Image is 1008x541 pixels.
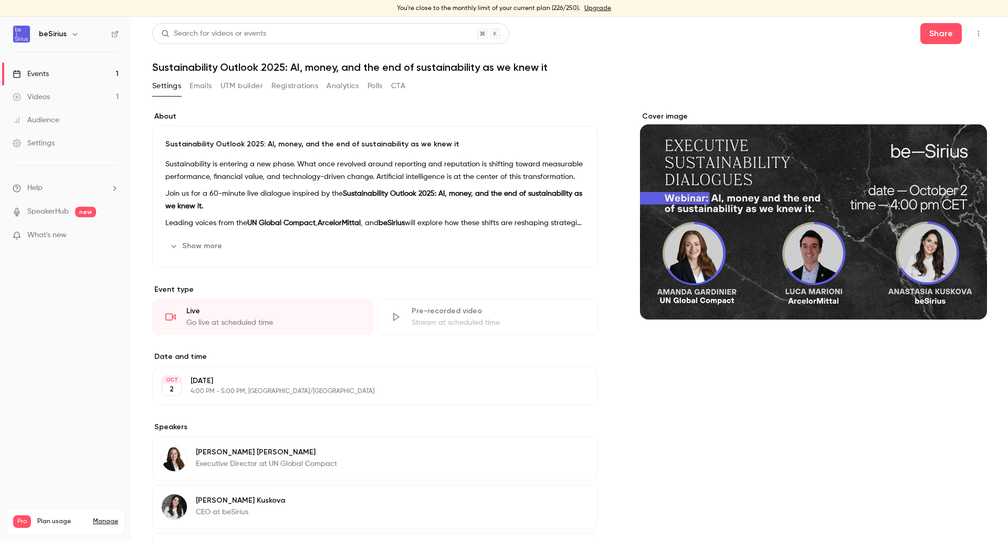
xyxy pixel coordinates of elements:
strong: Sustainability Outlook 2025: AI, money, and the end of sustainability as we knew it. [165,190,582,210]
button: Show more [165,238,228,254]
label: Date and time [152,352,598,362]
div: Audience [13,115,59,125]
p: [PERSON_NAME] Kuskova [196,495,285,506]
button: Analytics [327,78,359,94]
section: Cover image [640,111,987,320]
div: Live [186,306,360,316]
button: Polls [367,78,383,94]
button: Share [920,23,962,44]
p: Join us for a 60-minute live dialogue inspired by the [165,187,585,213]
p: Executive Director at UN Global Compact [196,459,337,469]
p: 4:00 PM - 5:00 PM, [GEOGRAPHIC_DATA]/[GEOGRAPHIC_DATA] [191,387,542,396]
div: Pre-recorded video [412,306,585,316]
p: [PERSON_NAME] [PERSON_NAME] [196,447,337,458]
a: Upgrade [584,4,611,13]
span: What's new [27,230,67,241]
span: Help [27,183,43,194]
p: Leading voices from the , , and will explore how these shifts are reshaping strategies and what t... [165,217,585,229]
label: About [152,111,598,122]
div: Videos [13,92,50,102]
button: CTA [391,78,405,94]
div: Anastasia Kuskova[PERSON_NAME] KuskovaCEO at beSirius [152,485,598,529]
div: OCT [162,376,181,384]
li: help-dropdown-opener [13,183,119,194]
a: Manage [93,517,118,526]
div: Stream at scheduled time [412,317,585,328]
div: Amanda Gardiner[PERSON_NAME] [PERSON_NAME]Executive Director at UN Global Compact [152,437,598,481]
label: Speakers [152,422,598,432]
p: CEO at beSirius [196,507,285,517]
button: Settings [152,78,181,94]
img: beSirius [13,26,30,43]
p: [DATE] [191,376,542,386]
span: Plan usage [37,517,87,526]
strong: beSirius [379,219,405,227]
div: LiveGo live at scheduled time [152,299,373,335]
button: Emails [190,78,212,94]
div: Settings [13,138,55,148]
h1: Sustainability Outlook 2025: AI, money, and the end of sustainability as we knew it [152,61,987,73]
button: UTM builder [220,78,263,94]
div: Events [13,69,49,79]
p: 2 [170,384,174,395]
span: new [75,207,96,217]
div: Go live at scheduled time [186,317,360,328]
p: Event type [152,284,598,295]
strong: ArcelorMittal [318,219,361,227]
strong: UN Global Compact [247,219,316,227]
label: Cover image [640,111,987,122]
button: Registrations [271,78,318,94]
h6: beSirius [39,29,67,39]
img: Amanda Gardiner [162,446,187,471]
img: Anastasia Kuskova [162,494,187,519]
div: Pre-recorded videoStream at scheduled time [377,299,598,335]
div: Search for videos or events [161,28,266,39]
p: Sustainability is entering a new phase. What once revolved around reporting and reputation is shi... [165,158,585,183]
p: Sustainability Outlook 2025: AI, money, and the end of sustainability as we knew it [165,139,585,150]
a: SpeakerHub [27,206,69,217]
span: Pro [13,515,31,528]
